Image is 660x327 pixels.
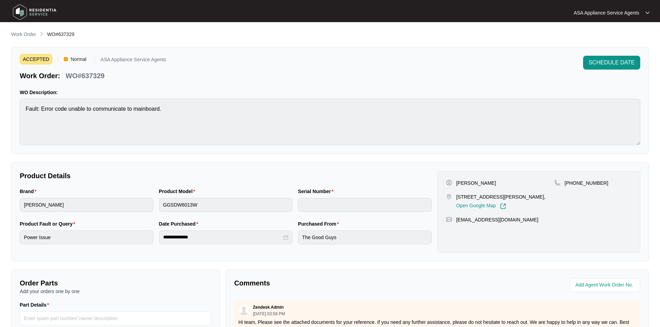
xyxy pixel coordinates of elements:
[20,288,211,295] p: Add your orders one by one
[20,220,78,227] label: Product Fault or Query
[163,234,282,241] input: Date Purchased
[159,198,293,212] input: Product Model
[234,278,432,288] p: Comments
[20,278,211,288] p: Order Parts
[554,180,561,186] img: map-pin
[20,171,432,181] p: Product Details
[20,311,211,325] input: Part Details
[159,188,198,195] label: Product Model
[446,193,452,200] img: map-pin
[20,71,60,81] p: Work Order:
[20,54,52,64] span: ACCEPTED
[253,312,285,316] p: [DATE] 03:58 PM
[298,198,432,212] input: Serial Number
[20,99,640,145] textarea: Fault: Error code unable to communicate to mainboard.
[20,188,39,195] label: Brand
[64,57,68,61] img: Vercel Logo
[20,230,153,244] input: Product Fault or Query
[456,216,538,223] p: [EMAIL_ADDRESS][DOMAIN_NAME]
[20,301,52,308] label: Part Details
[456,180,496,187] p: [PERSON_NAME]
[298,188,336,195] label: Serial Number
[298,220,342,227] label: Purchased From
[575,281,636,289] input: Add Agent Work Order No.
[500,203,506,209] img: Link-External
[10,2,59,22] img: residentia service logo
[298,230,432,244] input: Purchased From
[446,180,452,186] img: user-pin
[446,216,452,222] img: map-pin
[20,89,640,96] p: WO Description:
[20,198,153,212] input: Brand
[456,193,546,200] p: [STREET_ADDRESS][PERSON_NAME],
[253,305,284,310] p: Zendesk Admin
[65,71,104,81] p: WO#637329
[456,203,506,209] a: Open Google Map
[159,220,201,227] label: Date Purchased
[239,305,249,315] img: user.svg
[11,31,36,38] p: Work Order
[68,54,89,64] span: Normal
[565,180,608,187] p: [PHONE_NUMBER]
[10,31,37,38] a: Work Order
[100,57,166,64] p: ASA Appliance Service Agents
[39,31,44,37] img: chevron-right
[645,11,650,15] img: dropdown arrow
[47,31,74,37] span: WO#637329
[589,58,635,67] span: SCHEDULE DATE
[583,56,640,70] button: SCHEDULE DATE
[574,9,639,16] p: ASA Appliance Service Agents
